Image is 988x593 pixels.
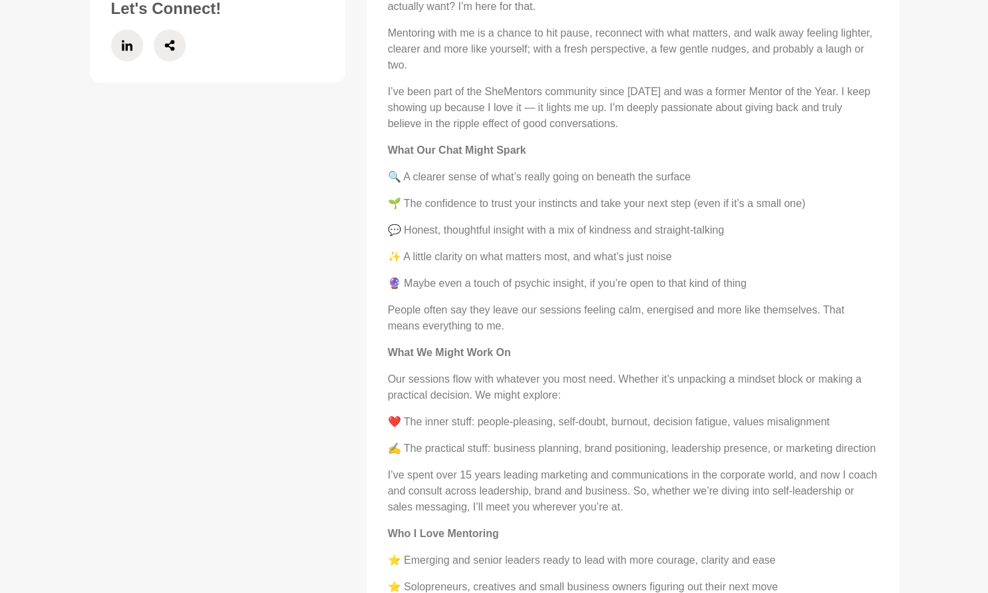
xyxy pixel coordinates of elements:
p: 🔮 Maybe even a touch of psychic insight, if you’re open to that kind of thing [388,276,878,292]
p: Our sessions flow with whatever you most need. Whether it’s unpacking a mindset block or making a... [388,371,878,403]
a: LinkedIn [111,29,143,61]
strong: What We Might Work On [388,347,511,358]
p: ❤️ The inner stuff: people-pleasing, self-doubt, burnout, decision fatigue, values misalignment [388,414,878,430]
a: Share [154,29,186,61]
strong: What Our Chat Might Spark [388,144,526,156]
p: Mentoring with me is a chance to hit pause, reconnect with what matters, and walk away feeling li... [388,25,878,73]
strong: Who I Love Mentoring [388,528,499,539]
p: ✍️ The practical stuff: business planning, brand positioning, leadership presence, or marketing d... [388,441,878,457]
p: 🔍 A clearer sense of what’s really going on beneath the surface [388,169,878,185]
p: ✨ A little clarity on what matters most, and what’s just noise [388,249,878,265]
p: I’ve spent over 15 years leading marketing and communications in the corporate world, and now I c... [388,467,878,515]
p: ⭐ Emerging and senior leaders ready to lead with more courage, clarity and ease [388,552,878,568]
p: 🌱 The confidence to trust your instincts and take your next step (even if it’s a small one) [388,196,878,212]
p: People often say they leave our sessions feeling calm, energised and more like themselves. That m... [388,302,878,334]
p: I’ve been part of the SheMentors community since [DATE] and was a former Mentor of the Year. I ke... [388,84,878,132]
p: 💬 Honest, thoughtful insight with a mix of kindness and straight-talking [388,222,878,238]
